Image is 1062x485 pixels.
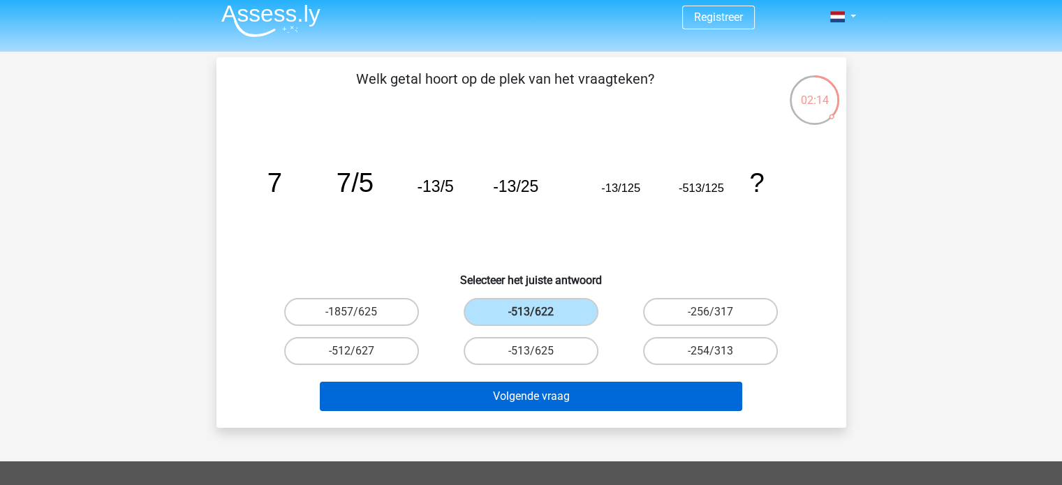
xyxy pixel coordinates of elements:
tspan: ? [749,167,764,197]
label: -513/625 [464,337,598,365]
div: 02:14 [788,74,841,109]
label: -513/622 [464,298,598,326]
button: Volgende vraag [320,382,742,411]
label: -254/313 [643,337,778,365]
label: -1857/625 [284,298,419,326]
tspan: -513/125 [678,181,723,194]
tspan: -13/125 [601,181,640,194]
h6: Selecteer het juiste antwoord [239,262,824,287]
label: -512/627 [284,337,419,365]
tspan: -13/25 [493,177,538,195]
p: Welk getal hoort op de plek van het vraagteken? [239,68,772,110]
a: Registreer [694,10,743,24]
label: -256/317 [643,298,778,326]
tspan: -13/5 [417,177,453,195]
img: Assessly [221,4,320,37]
tspan: 7/5 [336,167,373,197]
tspan: 7 [267,167,281,197]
